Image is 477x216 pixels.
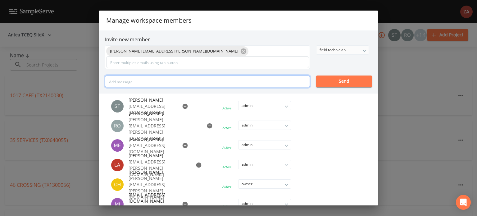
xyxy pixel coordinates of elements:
input: Enter multiples emails using tab button [106,56,309,68]
span: [PERSON_NAME] [129,97,175,103]
p: [PERSON_NAME][EMAIL_ADDRESS][PERSON_NAME][DOMAIN_NAME] [129,175,199,200]
img: c0670e89e469b6405363224a5fca805c [111,100,124,113]
span: [PERSON_NAME] [129,169,199,175]
span: [PERSON_NAME] [129,153,188,159]
input: Add message [105,76,310,87]
span: [PERSON_NAME][EMAIL_ADDRESS][PERSON_NAME][DOMAIN_NAME] [106,48,242,54]
div: [PERSON_NAME][EMAIL_ADDRESS][PERSON_NAME][DOMAIN_NAME] [106,46,248,56]
div: Mikeh@sitexsolutions.com [111,198,129,210]
div: Rodolfo Ramirez [111,120,129,132]
p: [PERSON_NAME][EMAIL_ADDRESS][PERSON_NAME][DOMAIN_NAME] [129,117,199,141]
span: [PERSON_NAME] [129,136,175,142]
div: Lauren Saenz [111,159,129,171]
img: d4d65db7c401dd99d63b7ad86343d265 [111,139,124,152]
img: cf6e799eed601856facf0d2563d1856d [111,159,124,171]
img: c74b8b8b1c7a9d34f67c5e0ca157ed15 [111,178,124,191]
img: 00c189d12217ec5a95d08aa6790970ce [111,198,124,210]
div: owner [238,180,291,188]
div: Melissa Coleman [111,139,129,152]
div: Active [222,184,231,189]
img: 7e5c62b91fde3b9fc00588adc1700c9a [111,120,124,132]
div: field technician [316,46,369,54]
div: Open Intercom Messenger [456,195,471,210]
div: Stan Porter [111,100,129,113]
h2: Manage workspace members [99,11,378,30]
div: Charles Medina [111,178,129,191]
button: Send [316,76,372,87]
h6: Invite new member [105,37,372,43]
p: [EMAIL_ADDRESS][PERSON_NAME][DOMAIN_NAME] [129,159,188,177]
span: [PERSON_NAME] [129,110,199,117]
p: [EMAIL_ADDRESS][DOMAIN_NAME] [129,103,175,116]
span: [EMAIL_ADDRESS][DOMAIN_NAME] [129,192,175,204]
p: [EMAIL_ADDRESS][DOMAIN_NAME] [129,142,175,155]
